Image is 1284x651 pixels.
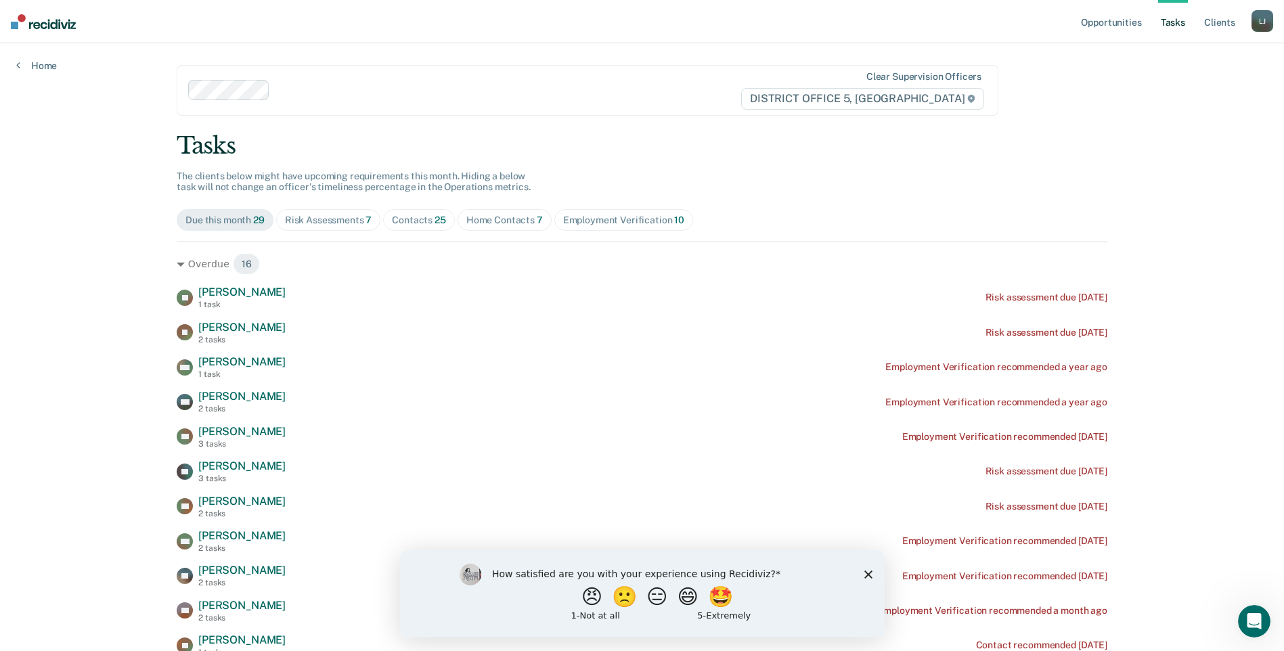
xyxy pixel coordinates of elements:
[674,215,684,225] span: 10
[177,253,1107,275] div: Overdue 16
[986,501,1107,512] div: Risk assessment due [DATE]
[866,71,981,83] div: Clear supervision officers
[198,459,286,472] span: [PERSON_NAME]
[198,425,286,438] span: [PERSON_NAME]
[11,14,76,29] img: Recidiviz
[198,390,286,403] span: [PERSON_NAME]
[198,495,286,508] span: [PERSON_NAME]
[198,369,286,379] div: 1 task
[902,535,1107,547] div: Employment Verification recommended [DATE]
[1252,10,1273,32] button: LJ
[198,599,286,612] span: [PERSON_NAME]
[285,215,372,226] div: Risk Assessments
[253,215,265,225] span: 29
[198,286,286,298] span: [PERSON_NAME]
[198,300,286,309] div: 1 task
[198,439,286,449] div: 3 tasks
[198,404,286,413] div: 2 tasks
[435,215,446,225] span: 25
[986,327,1107,338] div: Risk assessment due [DATE]
[198,529,286,542] span: [PERSON_NAME]
[986,292,1107,303] div: Risk assessment due [DATE]
[563,215,684,226] div: Employment Verification
[537,215,543,225] span: 7
[885,361,1107,373] div: Employment Verification recommended a year ago
[902,431,1107,443] div: Employment Verification recommended [DATE]
[392,215,446,226] div: Contacts
[466,215,543,226] div: Home Contacts
[198,578,286,587] div: 2 tasks
[198,633,286,646] span: [PERSON_NAME]
[1252,10,1273,32] div: L J
[198,335,286,344] div: 2 tasks
[198,474,286,483] div: 3 tasks
[885,397,1107,408] div: Employment Verification recommended a year ago
[177,132,1107,160] div: Tasks
[177,171,531,193] span: The clients below might have upcoming requirements this month. Hiding a below task will not chang...
[877,605,1107,616] div: Employment Verification recommended a month ago
[185,215,265,226] div: Due this month
[741,88,984,110] span: DISTRICT OFFICE 5, [GEOGRAPHIC_DATA]
[198,564,286,577] span: [PERSON_NAME]
[198,355,286,368] span: [PERSON_NAME]
[198,613,286,623] div: 2 tasks
[198,543,286,553] div: 2 tasks
[198,321,286,334] span: [PERSON_NAME]
[198,509,286,518] div: 2 tasks
[233,253,261,275] span: 16
[902,570,1107,582] div: Employment Verification recommended [DATE]
[976,639,1107,651] div: Contact recommended [DATE]
[1238,605,1270,637] iframe: Intercom live chat
[986,466,1107,477] div: Risk assessment due [DATE]
[16,60,57,72] a: Home
[366,215,372,225] span: 7
[400,550,885,637] iframe: Survey by Kim from Recidiviz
